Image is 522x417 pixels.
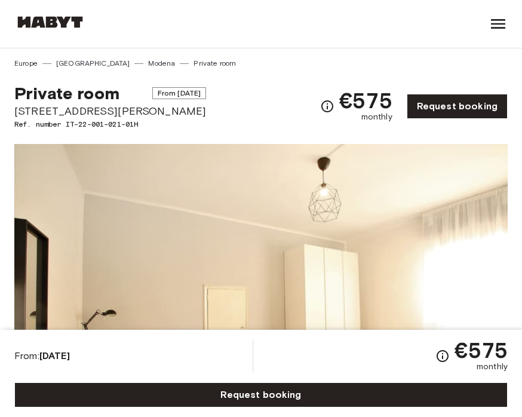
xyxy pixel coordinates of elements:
img: Habyt [14,16,86,28]
b: [DATE] [39,350,70,361]
svg: Check cost overview for full price breakdown. Please note that discounts apply to new joiners onl... [320,99,334,114]
span: monthly [361,111,392,123]
a: Request booking [407,94,508,119]
span: monthly [477,361,508,373]
a: Modena [148,58,175,69]
a: Request booking [14,382,508,407]
span: [STREET_ADDRESS][PERSON_NAME] [14,103,206,119]
span: €575 [339,90,392,111]
svg: Check cost overview for full price breakdown. Please note that discounts apply to new joiners onl... [435,349,450,363]
span: From [DATE] [152,87,207,99]
a: Europe [14,58,38,69]
span: From: [14,349,70,363]
span: Private room [14,83,119,103]
span: Ref. number IT-22-001-021-01H [14,119,206,130]
span: €575 [455,339,508,361]
a: Private room [194,58,236,69]
a: [GEOGRAPHIC_DATA] [56,58,130,69]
